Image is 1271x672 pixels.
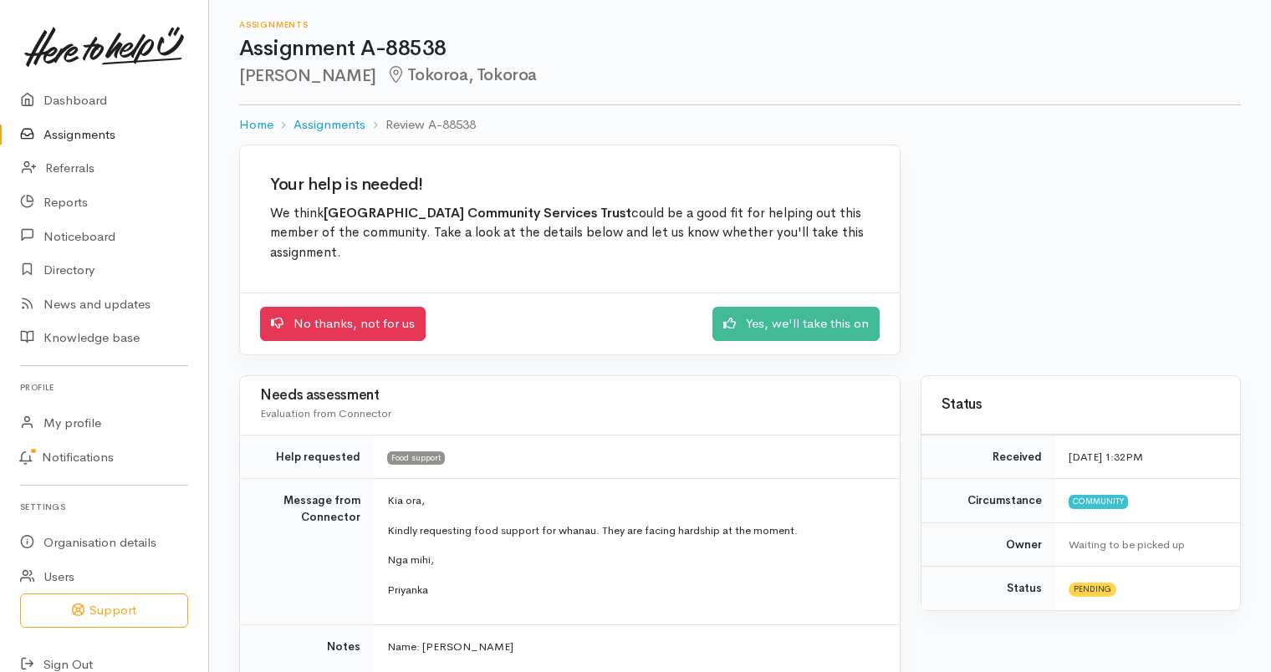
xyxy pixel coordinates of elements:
td: Owner [921,522,1055,567]
td: Status [921,567,1055,610]
p: Name: [PERSON_NAME] [387,639,880,655]
h3: Status [942,397,1220,413]
h2: Your help is needed! [270,176,870,194]
span: Pending [1069,583,1116,596]
p: Nga mihi, [387,552,880,568]
a: No thanks, not for us [260,307,426,341]
li: Review A-88538 [365,115,476,135]
button: Support [20,593,188,628]
p: Priyanka [387,582,880,598]
div: Waiting to be picked up [1069,537,1220,553]
span: Tokoroa, Tokoroa [386,64,537,85]
nav: breadcrumb [239,105,1241,145]
time: [DATE] 1:32PM [1069,450,1143,464]
span: Community [1069,495,1128,508]
h3: Needs assessment [260,388,880,404]
b: [GEOGRAPHIC_DATA] Community Services Trust [324,205,631,221]
a: Home [239,115,273,135]
h6: Profile [20,376,188,399]
h6: Assignments [239,20,1241,29]
h6: Settings [20,496,188,518]
p: Kindly requesting food support for whanau. They are facing hardship at the moment. [387,522,880,539]
h1: Assignment A-88538 [239,37,1241,61]
h2: [PERSON_NAME] [239,66,1241,85]
td: Help requested [240,435,374,479]
a: Assignments [294,115,365,135]
p: We think could be a good fit for helping out this member of the community. Take a look at the det... [270,204,870,263]
span: Evaluation from Connector [260,406,391,420]
td: Received [921,435,1055,479]
td: Circumstance [921,479,1055,523]
p: Kia ora, [387,492,880,509]
td: Message from Connector [240,479,374,625]
a: Yes, we'll take this on [712,307,880,341]
span: Food support [387,451,445,465]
